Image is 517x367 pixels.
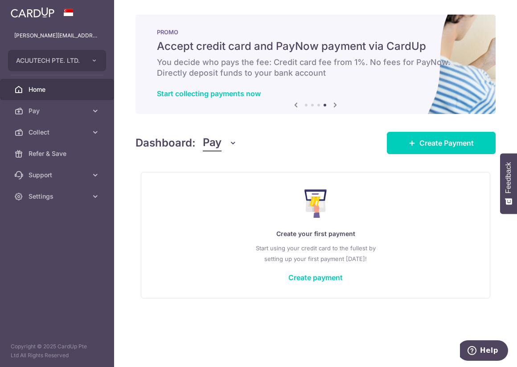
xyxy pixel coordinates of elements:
[8,50,106,71] button: ACUUTECH PTE. LTD.
[135,14,496,114] img: paynow Banner
[419,138,474,148] span: Create Payment
[29,85,87,94] span: Home
[304,189,327,218] img: Make Payment
[29,171,87,179] span: Support
[11,7,54,18] img: CardUp
[14,31,100,40] p: [PERSON_NAME][EMAIL_ADDRESS][PERSON_NAME][DOMAIN_NAME]
[157,57,474,78] h6: You decide who pays the fee: Credit card fee from 1%. No fees for PayNow. Directly deposit funds ...
[387,132,496,154] a: Create Payment
[203,135,222,151] span: Pay
[288,273,343,282] a: Create payment
[157,29,474,36] p: PROMO
[203,135,237,151] button: Pay
[460,340,508,363] iframe: Opens a widget where you can find more information
[157,39,474,53] h5: Accept credit card and PayNow payment via CardUp
[159,243,472,264] p: Start using your credit card to the fullest by setting up your first payment [DATE]!
[500,153,517,214] button: Feedback - Show survey
[29,106,87,115] span: Pay
[157,89,261,98] a: Start collecting payments now
[135,135,196,151] h4: Dashboard:
[29,149,87,158] span: Refer & Save
[505,162,513,193] span: Feedback
[29,128,87,137] span: Collect
[16,56,82,65] span: ACUUTECH PTE. LTD.
[29,192,87,201] span: Settings
[159,228,472,239] p: Create your first payment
